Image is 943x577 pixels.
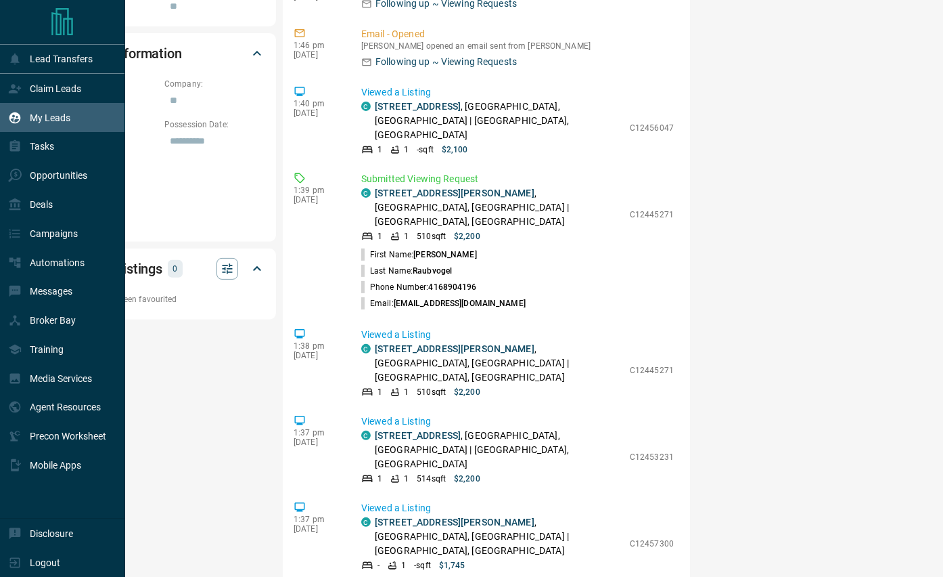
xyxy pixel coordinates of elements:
[294,50,341,60] p: [DATE]
[361,414,674,429] p: Viewed a Listing
[294,515,341,524] p: 1:37 pm
[294,341,341,351] p: 1:38 pm
[401,559,406,572] p: 1
[404,230,409,242] p: 1
[375,186,623,229] p: , [GEOGRAPHIC_DATA], [GEOGRAPHIC_DATA] | [GEOGRAPHIC_DATA], [GEOGRAPHIC_DATA]
[57,37,265,70] div: Personal Information
[172,261,179,276] p: 0
[417,473,446,485] p: 514 sqft
[394,299,526,308] span: [EMAIL_ADDRESS][DOMAIN_NAME]
[404,386,409,398] p: 1
[375,101,461,112] a: [STREET_ADDRESS]
[417,144,434,156] p: - sqft
[375,343,534,354] a: [STREET_ADDRESS][PERSON_NAME]
[414,559,431,572] p: - sqft
[294,99,341,108] p: 1:40 pm
[294,428,341,437] p: 1:37 pm
[361,27,674,41] p: Email - Opened
[454,230,480,242] p: $2,200
[361,328,674,342] p: Viewed a Listing
[630,122,674,134] p: C12456047
[294,524,341,534] p: [DATE]
[454,386,480,398] p: $2,200
[375,188,534,198] a: [STREET_ADDRESS][PERSON_NAME]
[377,144,382,156] p: 1
[375,517,534,528] a: [STREET_ADDRESS][PERSON_NAME]
[428,282,476,292] span: 4168904196
[294,437,341,447] p: [DATE]
[404,473,409,485] p: 1
[377,386,382,398] p: 1
[439,559,465,572] p: $1,745
[417,386,446,398] p: 510 sqft
[361,265,452,277] p: Last Name:
[454,473,480,485] p: $2,200
[630,538,674,550] p: C12457300
[361,501,674,515] p: Viewed a Listing
[361,281,477,293] p: Phone Number:
[413,250,476,259] span: [PERSON_NAME]
[294,186,341,195] p: 1:39 pm
[630,364,674,377] p: C12445271
[375,100,623,142] p: , [GEOGRAPHIC_DATA], [GEOGRAPHIC_DATA] | [GEOGRAPHIC_DATA], [GEOGRAPHIC_DATA]
[164,119,265,131] p: Possession Date:
[442,144,468,156] p: $2,100
[294,41,341,50] p: 1:46 pm
[164,78,265,90] p: Company:
[361,172,674,186] p: Submitted Viewing Request
[377,230,382,242] p: 1
[361,249,477,261] p: First Name:
[361,188,371,198] div: condos.ca
[377,559,379,572] p: -
[375,429,623,471] p: , [GEOGRAPHIC_DATA], [GEOGRAPHIC_DATA] | [GEOGRAPHIC_DATA], [GEOGRAPHIC_DATA]
[413,266,452,276] span: Raubvogel
[361,41,674,51] p: [PERSON_NAME] opened an email sent from [PERSON_NAME]
[375,515,623,558] p: , [GEOGRAPHIC_DATA], [GEOGRAPHIC_DATA] | [GEOGRAPHIC_DATA], [GEOGRAPHIC_DATA]
[375,55,517,69] p: Following up ~ Viewing Requests
[294,108,341,118] p: [DATE]
[361,85,674,100] p: Viewed a Listing
[375,430,461,441] a: [STREET_ADDRESS]
[361,431,371,440] div: condos.ca
[630,451,674,463] p: C12453231
[294,351,341,360] p: [DATE]
[57,293,265,305] p: No listings have been favourited
[417,230,446,242] p: 510 sqft
[361,344,371,354] div: condos.ca
[57,253,265,285] div: Favourite Listings0
[361,297,526,309] p: Email:
[404,144,409,156] p: 1
[294,195,341,205] p: [DATE]
[361,517,371,527] div: condos.ca
[375,342,623,385] p: , [GEOGRAPHIC_DATA], [GEOGRAPHIC_DATA] | [GEOGRAPHIC_DATA], [GEOGRAPHIC_DATA]
[630,209,674,221] p: C12445271
[57,199,265,211] p: Address:
[377,473,382,485] p: 1
[361,102,371,111] div: condos.ca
